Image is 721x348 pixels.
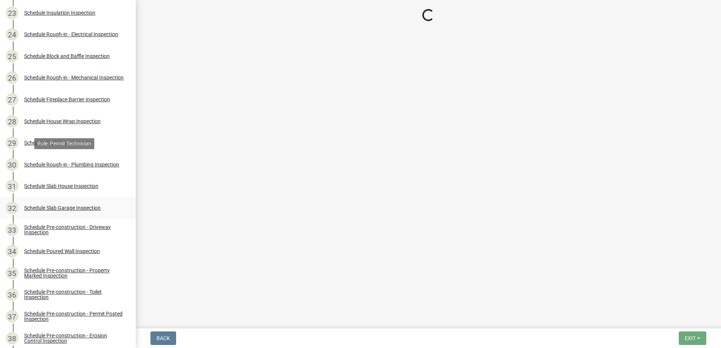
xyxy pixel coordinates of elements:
[34,138,94,149] div: Role: Permit Technician
[24,311,124,322] div: Schedule Pre-construction - Permit Posted Inspection
[6,137,18,149] div: 29
[6,159,18,171] div: 30
[6,267,18,279] div: 35
[24,183,98,189] div: Schedule Slab House Inspection
[24,140,92,145] div: Schedule Framing Inspection
[6,245,18,257] div: 34
[24,205,101,211] div: Schedule Slab Garage Inspection
[156,335,170,341] span: Back
[6,93,18,105] div: 27
[6,50,18,62] div: 25
[24,249,100,254] div: Schedule Poured Wall Inspection
[24,289,124,300] div: Schedule Pre-construction - Toilet Inspection
[6,202,18,214] div: 32
[6,115,18,127] div: 28
[24,162,119,167] div: Schedule Rough-in - Plumbing Inspection
[24,119,101,124] div: Schedule House Wrap Inspection
[6,332,18,344] div: 38
[24,75,124,80] div: Schedule Rough-in - Mechanical Inspection
[24,53,110,59] div: Schedule Block and Baffle Inspection
[24,224,124,235] div: Schedule Pre-construction - Driveway Inspection
[150,331,176,345] button: Back
[24,333,124,343] div: Schedule Pre-construction - Erosion Control Inspection
[6,288,18,301] div: 36
[24,268,124,278] div: Schedule Pre-construction - Property Marked Inspection
[24,97,110,102] div: Schedule Fireplace Barrier Inspection
[6,7,18,19] div: 23
[6,310,18,322] div: 37
[6,180,18,192] div: 31
[6,72,18,84] div: 26
[6,28,18,40] div: 24
[6,224,18,236] div: 33
[679,331,706,345] button: Exit
[24,10,95,15] div: Schedule Insulation Inspection
[685,335,696,341] span: Exit
[24,32,118,37] div: Schedule Rough-in - Electrical Inspection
